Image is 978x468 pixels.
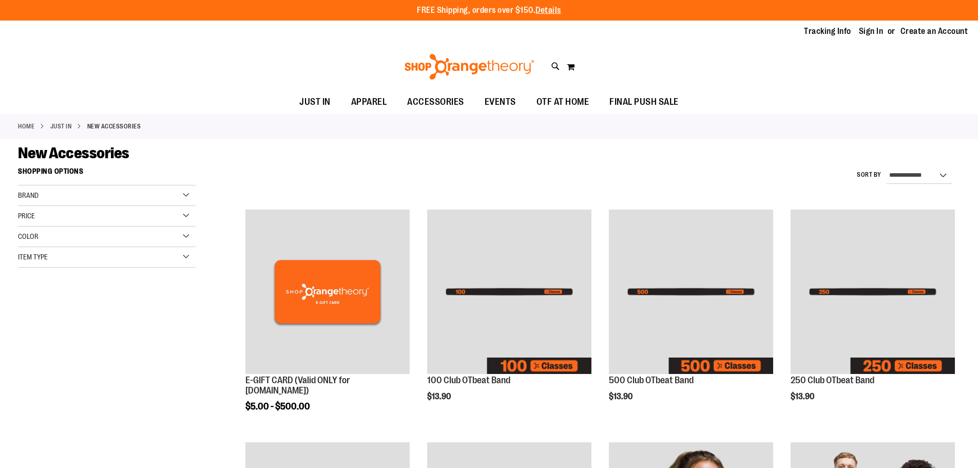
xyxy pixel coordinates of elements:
[18,253,48,261] span: Item Type
[536,90,589,114] span: OTF AT HOME
[245,401,310,411] span: $5.00 - $500.00
[785,204,960,427] div: product
[417,5,561,16] p: FREE Shipping, orders over $150.
[485,90,516,114] span: EVENTS
[245,210,410,374] img: E-GIFT CARD (Valid ONLY for ShopOrangetheory.com)
[609,90,679,114] span: FINAL PUSH SALE
[427,375,510,385] a: 100 Club OTbeat Band
[240,204,415,437] div: product
[422,204,597,427] div: product
[526,90,600,114] a: OTF AT HOME
[18,247,196,268] div: Item Type
[87,122,141,131] strong: New Accessories
[609,210,773,376] a: Image of 500 Club OTbeat Band
[791,392,816,401] span: $13.90
[609,375,694,385] a: 500 Club OTbeat Band
[299,90,331,114] span: JUST IN
[427,210,591,374] img: Image of 100 Club OTbeat Band
[900,26,968,37] a: Create an Account
[804,26,851,37] a: Tracking Info
[403,54,536,80] img: Shop Orangetheory
[18,191,39,199] span: Brand
[791,210,955,376] a: Image of 250 Club OTbeat Band
[50,122,72,131] a: JUST IN
[18,206,196,227] div: Price
[289,90,341,114] a: JUST IN
[859,26,884,37] a: Sign In
[18,227,196,247] div: Color
[791,375,874,385] a: 250 Club OTbeat Band
[474,90,526,114] a: EVENTS
[18,212,35,220] span: Price
[18,185,196,206] div: Brand
[341,90,397,114] a: APPAREL
[245,210,410,376] a: E-GIFT CARD (Valid ONLY for ShopOrangetheory.com)
[599,90,689,114] a: FINAL PUSH SALE
[427,210,591,376] a: Image of 100 Club OTbeat Band
[18,162,196,185] strong: Shopping Options
[535,6,561,15] a: Details
[397,90,474,114] a: ACCESSORIES
[18,144,129,162] span: New Accessories
[407,90,464,114] span: ACCESSORIES
[604,204,778,427] div: product
[18,232,39,240] span: Color
[857,171,881,179] label: Sort By
[609,210,773,374] img: Image of 500 Club OTbeat Band
[427,392,452,401] span: $13.90
[609,392,634,401] span: $13.90
[245,375,350,396] a: E-GIFT CARD (Valid ONLY for [DOMAIN_NAME])
[791,210,955,374] img: Image of 250 Club OTbeat Band
[18,122,34,131] a: Home
[351,90,387,114] span: APPAREL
